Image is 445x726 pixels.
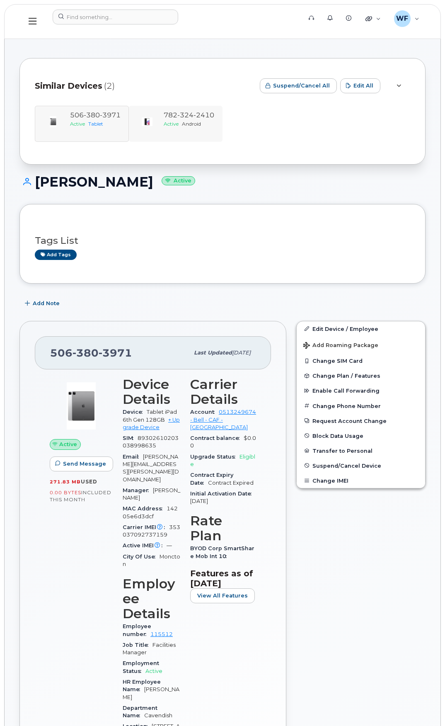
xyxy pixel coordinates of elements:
[297,458,425,473] button: Suspend/Cancel Device
[123,642,152,648] span: Job Title
[190,588,255,603] button: View All Features
[123,686,179,700] span: [PERSON_NAME]
[123,679,161,692] span: HR Employee Name
[260,78,337,93] button: Suspend/Cancel All
[59,440,77,448] span: Active
[123,576,180,621] h3: Employee Details
[297,321,425,336] a: Edit Device / Employee
[123,505,178,519] span: 14205e6d3dcf
[123,705,157,719] span: Department Name
[190,409,256,430] a: 0513249674 - Bell - CAF - [GEOGRAPHIC_DATA]
[50,490,81,495] span: 0.00 Bytes
[190,454,255,467] span: Eligible
[273,82,330,90] span: Suspend/Cancel All
[150,631,173,637] a: 115512
[297,428,425,443] button: Block Data Usage
[123,435,138,441] span: SIM
[297,473,425,488] button: Change IMEI
[50,479,81,485] span: 271.83 MB
[182,121,201,127] span: Android
[123,435,179,449] span: 89302610203038998635
[123,409,147,415] span: Device
[312,462,381,469] span: Suspend/Cancel Device
[297,398,425,413] button: Change Phone Number
[297,336,425,353] button: Add Roaming Package
[33,299,60,307] span: Add Note
[197,592,248,600] span: View All Features
[144,712,172,719] span: Cavendish
[123,454,143,460] span: Email
[297,368,425,383] button: Change Plan / Features
[208,480,254,486] span: Contract Expired
[190,513,256,543] h3: Rate Plan
[35,250,77,260] a: Add tags
[123,542,167,549] span: Active IMEI
[123,417,180,430] a: + Upgrade Device
[297,413,425,428] button: Request Account Change
[190,377,256,407] h3: Carrier Details
[123,623,151,637] span: Employee number
[340,78,380,93] button: Edit All
[145,668,162,674] span: Active
[19,175,426,189] h1: [PERSON_NAME]
[123,505,167,512] span: MAC Address
[123,409,177,422] span: Tablet iPad 6th Gen 128GB
[162,176,195,186] small: Active
[134,111,218,137] a: 7823242410ActiveAndroid
[81,478,97,485] span: used
[123,524,169,530] span: Carrier IMEI
[190,498,208,504] span: [DATE]
[190,409,219,415] span: Account
[35,236,410,246] h3: Tags List
[19,296,67,311] button: Add Note
[123,660,159,674] span: Employment Status
[297,443,425,458] button: Transfer to Personal
[123,377,180,407] h3: Device Details
[190,490,256,497] span: Initial Activation Date
[353,82,373,90] span: Edit All
[297,383,425,398] button: Enable Call Forwarding
[190,454,239,460] span: Upgrade Status
[164,121,179,127] span: Active
[164,111,214,119] span: 782
[193,111,214,119] span: 2410
[63,460,106,468] span: Send Message
[312,388,380,394] span: Enable Call Forwarding
[190,568,256,588] h3: Features as of [DATE]
[104,80,115,92] span: (2)
[303,342,378,350] span: Add Roaming Package
[190,545,254,559] span: BYOD Corp SmartShare Mob Int 10
[232,350,251,356] span: [DATE]
[123,554,160,560] span: City Of Use
[123,487,153,493] span: Manager
[312,373,380,379] span: Change Plan / Features
[140,115,154,129] img: image20231002-3703462-kjv75p.jpeg
[297,353,425,368] button: Change SIM Card
[194,350,232,356] span: Last updated
[167,542,172,549] span: —
[177,111,193,119] span: 324
[50,347,132,359] span: 506
[190,472,233,486] span: Contract Expiry Date
[50,456,113,471] button: Send Message
[190,435,244,441] span: Contract balance
[56,381,106,431] img: image20231002-3703462-1k0mm78.jpeg
[35,80,102,92] span: Similar Devices
[99,347,132,359] span: 3971
[123,454,179,483] span: [PERSON_NAME][EMAIL_ADDRESS][PERSON_NAME][DOMAIN_NAME]
[73,347,99,359] span: 380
